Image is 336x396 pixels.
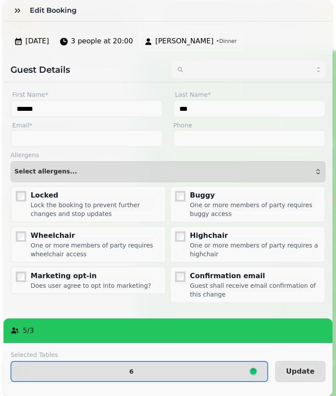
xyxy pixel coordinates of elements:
[10,361,268,382] button: 6
[31,271,151,281] div: Marketing opt-in
[31,201,162,218] div: Lock the booking to prevent further changes and stop updates
[31,281,151,290] div: Does user agree to opt into marketing?
[286,368,315,375] span: Update
[31,241,162,258] div: One or more members of party requires wheelchair access
[129,368,134,375] p: 6
[10,64,164,76] h2: Guest Details
[190,230,321,241] div: Highchair
[31,190,162,201] div: Locked
[173,89,325,100] label: Last Name*
[23,325,34,336] p: 5 / 3
[190,190,321,201] div: Buggy
[31,230,162,241] div: Wheelchair
[190,241,321,258] div: One or more members of party requires a highchair
[216,38,237,45] span: • Dinner
[190,281,321,299] div: Guest shall receive email confirmation of this change
[10,151,325,159] label: Allergens
[25,36,49,46] span: [DATE]
[10,89,163,100] label: First Name*
[71,36,133,46] span: 3 people at 20:00
[155,36,213,46] span: [PERSON_NAME]
[275,361,325,382] button: Update
[190,271,321,281] div: Confirmation email
[30,5,80,16] h3: Edit Booking
[173,121,325,130] label: Phone
[190,201,321,218] div: One or more members of party requires buggy access
[10,161,325,182] button: Select allergens...
[14,168,77,175] span: Select allergens...
[10,350,268,359] label: Selected Tables
[10,121,163,130] label: Email*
